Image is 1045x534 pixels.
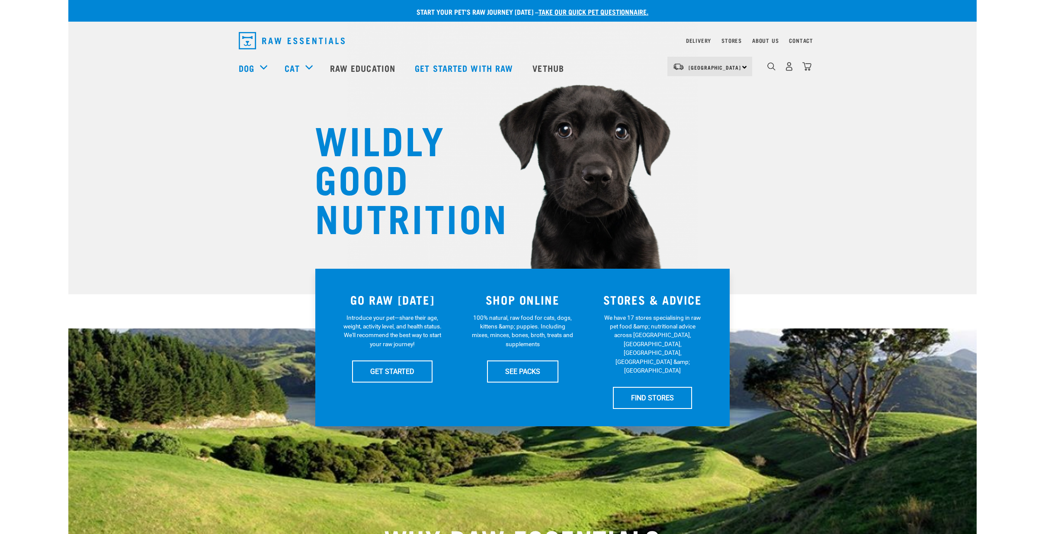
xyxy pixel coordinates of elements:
[802,62,811,71] img: home-icon@2x.png
[342,313,443,349] p: Introduce your pet—share their age, weight, activity level, and health status. We'll recommend th...
[686,39,711,42] a: Delivery
[68,51,977,85] nav: dropdown navigation
[463,293,583,306] h3: SHOP ONLINE
[539,10,648,13] a: take our quick pet questionnaire.
[602,313,703,375] p: We have 17 stores specialising in raw pet food &amp; nutritional advice across [GEOGRAPHIC_DATA],...
[321,51,406,85] a: Raw Education
[239,61,254,74] a: Dog
[239,32,345,49] img: Raw Essentials Logo
[524,51,575,85] a: Vethub
[472,313,574,349] p: 100% natural, raw food for cats, dogs, kittens &amp; puppies. Including mixes, minces, bones, bro...
[315,119,488,236] h1: WILDLY GOOD NUTRITION
[232,29,813,53] nav: dropdown navigation
[75,6,983,17] p: Start your pet’s raw journey [DATE] –
[767,62,776,71] img: home-icon-1@2x.png
[752,39,779,42] a: About Us
[673,63,684,71] img: van-moving.png
[613,387,692,409] a: FIND STORES
[785,62,794,71] img: user.png
[285,61,299,74] a: Cat
[789,39,813,42] a: Contact
[487,360,558,382] a: SEE PACKS
[333,293,452,306] h3: GO RAW [DATE]
[689,66,741,69] span: [GEOGRAPHIC_DATA]
[406,51,524,85] a: Get started with Raw
[721,39,742,42] a: Stores
[593,293,712,306] h3: STORES & ADVICE
[352,360,433,382] a: GET STARTED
